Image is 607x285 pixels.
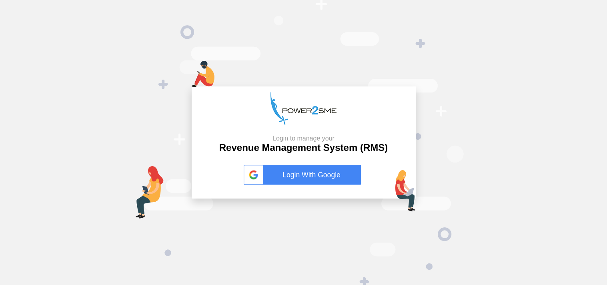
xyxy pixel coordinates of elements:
[244,165,364,185] a: Login With Google
[270,92,337,125] img: p2s_logo.png
[219,134,388,154] h2: Revenue Management System (RMS)
[136,166,164,219] img: tab-login.png
[241,157,366,193] button: Login With Google
[192,61,214,87] img: mob-login.png
[219,134,388,142] small: Login to manage your
[395,170,416,211] img: lap-login.png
